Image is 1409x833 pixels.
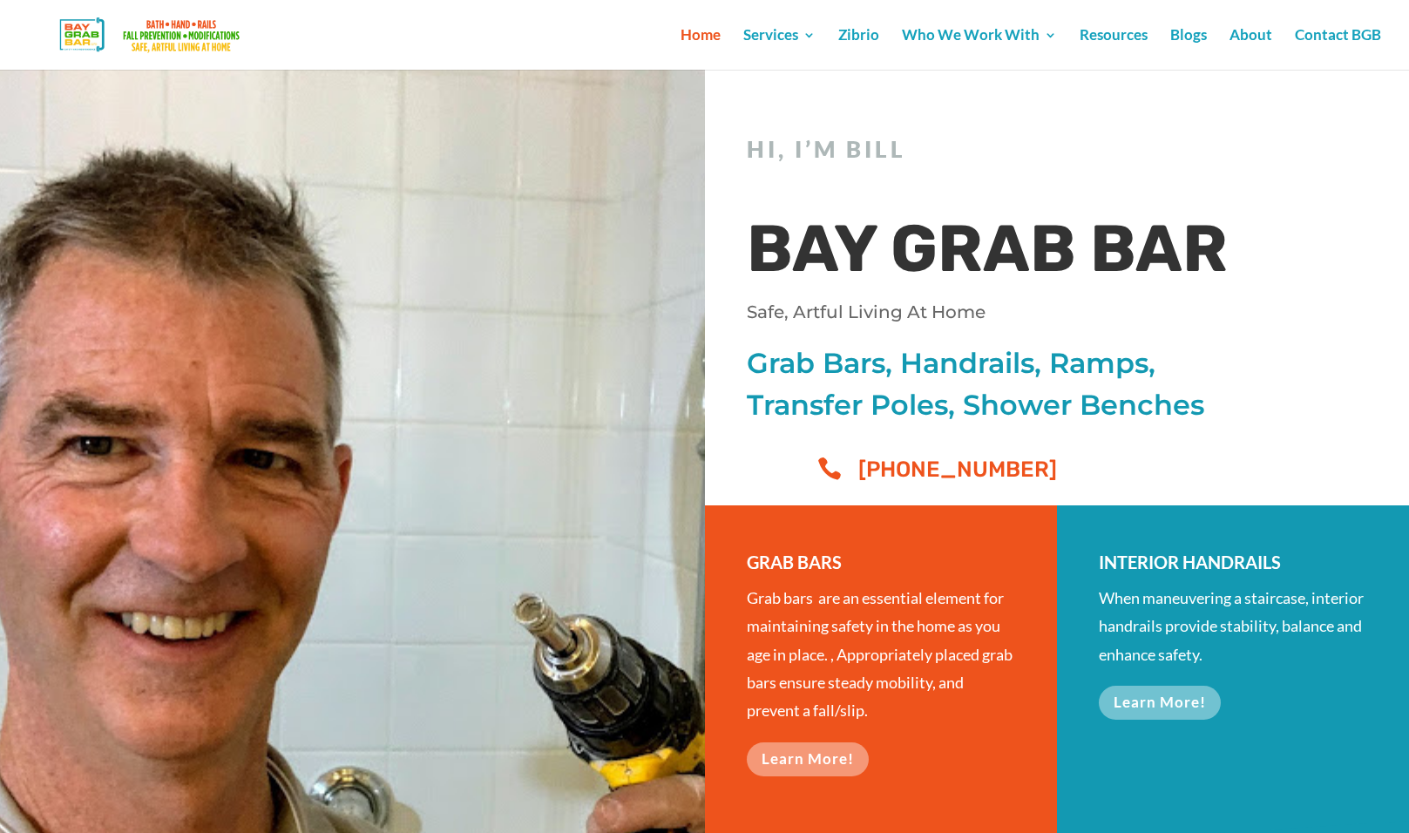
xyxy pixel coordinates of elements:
[1229,29,1272,70] a: About
[747,342,1270,426] p: Grab Bars, Handrails, Ramps, Transfer Poles, Shower Benches
[747,549,1014,584] h3: GRAB BARS
[1099,588,1364,664] span: When maneuvering a staircase, interior handrails provide stability, balance and enhance safety.
[681,29,721,70] a: Home
[1080,29,1148,70] a: Resources
[817,457,842,481] span: 
[902,29,1057,70] a: Who We Work With
[838,29,879,70] a: Zibrio
[30,12,274,58] img: Bay Grab Bar
[747,207,1270,301] h1: BAY GRAB BAR
[747,588,1013,721] span: Grab bars are an essential element for maintaining safety in the home as you age in place. , Appr...
[743,29,816,70] a: Services
[747,136,1270,172] h2: Hi, I’m Bill
[1099,686,1221,720] a: Learn More!
[747,742,869,776] a: Learn More!
[747,300,1270,324] p: Safe, Artful Living At Home
[858,457,1057,482] span: [PHONE_NUMBER]
[1099,549,1366,584] h3: INTERIOR HANDRAILS
[1170,29,1207,70] a: Blogs
[1295,29,1381,70] a: Contact BGB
